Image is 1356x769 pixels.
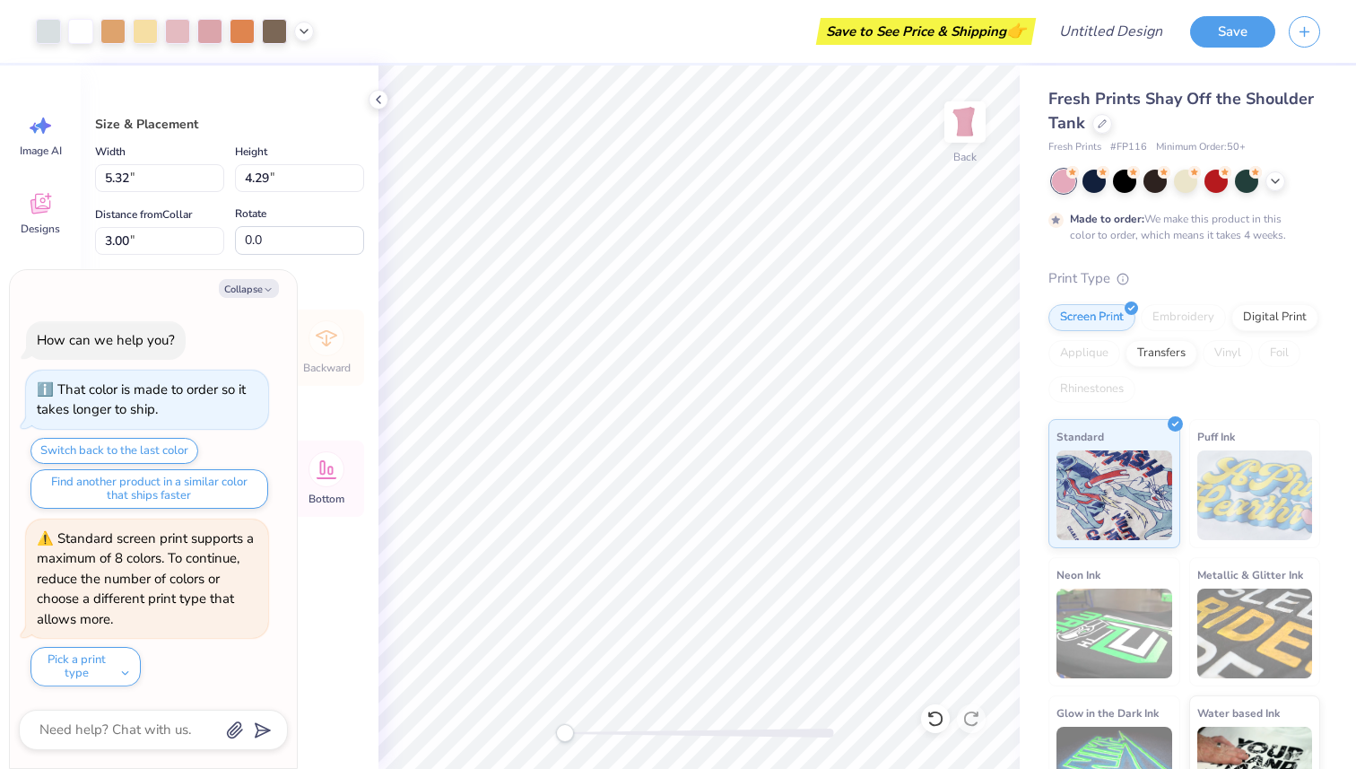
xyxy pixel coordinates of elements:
div: Standard screen print supports a maximum of 8 colors. To continue, reduce the number of colors or... [37,529,254,628]
div: Applique [1048,340,1120,367]
span: Puff Ink [1197,427,1235,446]
span: Minimum Order: 50 + [1156,140,1246,155]
button: Save [1190,16,1275,48]
div: Vinyl [1203,340,1253,367]
span: # FP116 [1110,140,1147,155]
span: Fresh Prints Shay Off the Shoulder Tank [1048,88,1314,134]
input: Untitled Design [1045,13,1177,49]
span: Fresh Prints [1048,140,1101,155]
span: 👉 [1006,20,1026,41]
div: Size & Placement [95,115,364,134]
span: Water based Ink [1197,703,1280,722]
button: Pick a print type [30,647,141,686]
div: Transfers [1126,340,1197,367]
label: Width [95,141,126,162]
img: Neon Ink [1056,589,1172,678]
div: Embroidery [1141,304,1226,331]
div: That color is made to order so it takes longer to ship. [37,380,246,419]
button: Switch back to the last color [30,438,198,464]
label: Height [235,141,267,162]
div: Digital Print [1231,304,1318,331]
div: Screen Print [1048,304,1135,331]
div: Print Type [1048,268,1320,289]
span: Image AI [20,144,62,158]
img: Metallic & Glitter Ink [1197,589,1313,678]
div: Save to See Price & Shipping [821,18,1031,45]
div: Accessibility label [556,724,574,742]
label: Rotate [235,203,266,224]
img: Puff Ink [1197,450,1313,540]
button: Collapse [219,279,279,298]
img: Back [947,104,983,140]
span: Glow in the Dark Ink [1056,703,1159,722]
label: Distance from Collar [95,204,192,225]
span: Bottom [309,492,344,506]
div: Foil [1258,340,1300,367]
span: Neon Ink [1056,565,1100,584]
strong: Made to order: [1070,212,1144,226]
div: How can we help you? [37,331,175,349]
div: Back [953,149,977,165]
span: Designs [21,222,60,236]
img: Standard [1056,450,1172,540]
div: We make this product in this color to order, which means it takes 4 weeks. [1070,211,1291,243]
span: Metallic & Glitter Ink [1197,565,1303,584]
button: Find another product in a similar color that ships faster [30,469,268,509]
div: Rhinestones [1048,376,1135,403]
span: Standard [1056,427,1104,446]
